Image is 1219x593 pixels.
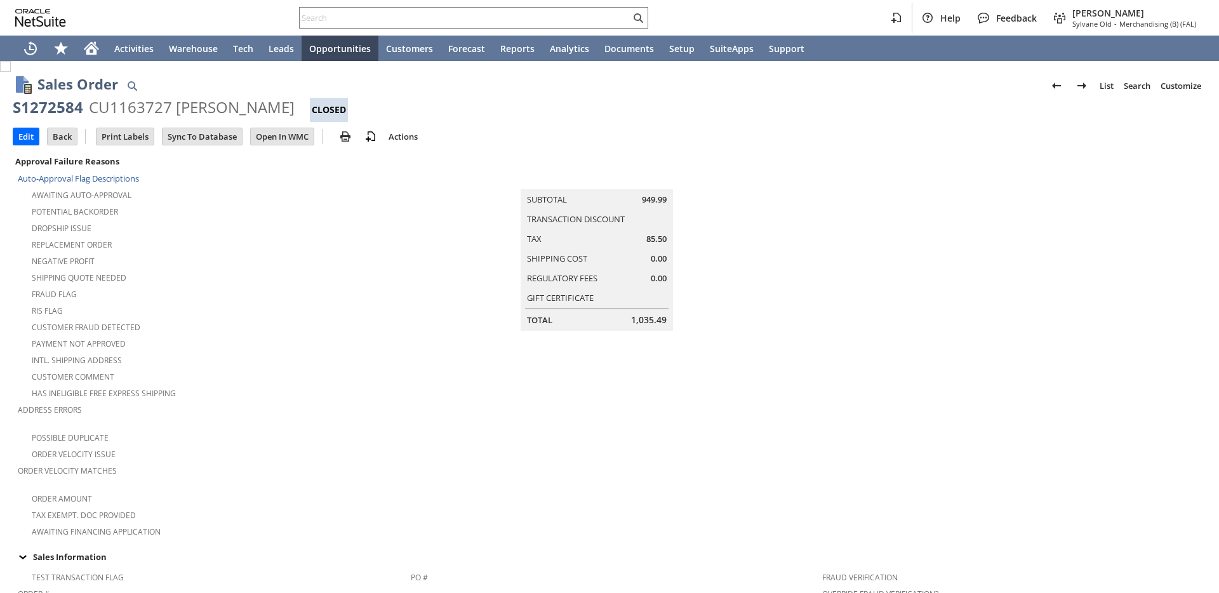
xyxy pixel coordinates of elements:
span: - [1114,19,1117,29]
img: print.svg [338,129,353,144]
a: Support [761,36,812,61]
svg: Search [630,10,646,25]
a: Customer Fraud Detected [32,322,140,333]
a: Tech [225,36,261,61]
input: Back [48,128,77,145]
span: Warehouse [169,43,218,55]
div: CU1163727 [PERSON_NAME] [89,97,295,117]
a: Awaiting Auto-Approval [32,190,131,201]
a: Analytics [542,36,597,61]
img: Next [1074,78,1089,93]
a: Total [527,314,552,326]
a: Auto-Approval Flag Descriptions [18,173,139,184]
span: Activities [114,43,154,55]
span: Support [769,43,804,55]
a: Order Velocity Matches [18,465,117,476]
a: Recent Records [15,36,46,61]
a: Awaiting Financing Application [32,526,161,537]
a: Leads [261,36,302,61]
span: Forecast [448,43,485,55]
span: Help [940,12,961,24]
svg: Shortcuts [53,41,69,56]
svg: Recent Records [23,41,38,56]
a: Customize [1156,76,1206,96]
a: Home [76,36,107,61]
span: Setup [669,43,695,55]
a: Customers [378,36,441,61]
input: Edit [13,128,39,145]
td: Sales Information [13,549,1206,565]
span: 0.00 [651,272,667,284]
svg: Home [84,41,99,56]
div: S1272584 [13,97,83,117]
a: Fraud Verification [822,572,898,583]
a: Actions [383,131,423,142]
a: RIS flag [32,305,63,316]
input: Open In WMC [251,128,314,145]
div: Sales Information [13,549,1201,565]
span: Documents [604,43,654,55]
input: Print Labels [97,128,154,145]
a: Activities [107,36,161,61]
span: [PERSON_NAME] [1072,7,1196,19]
span: Leads [269,43,294,55]
a: Potential Backorder [32,206,118,217]
div: Closed [310,98,348,122]
a: Intl. Shipping Address [32,355,122,366]
a: Shipping Quote Needed [32,272,126,283]
a: Order Amount [32,493,92,504]
span: 949.99 [642,194,667,206]
div: Approval Failure Reasons [13,153,406,170]
a: Reports [493,36,542,61]
a: Tax Exempt. Doc Provided [32,510,136,521]
div: Shortcuts [46,36,76,61]
span: 0.00 [651,253,667,265]
a: Possible Duplicate [32,432,109,443]
a: Tax [527,233,542,244]
a: Regulatory Fees [527,272,597,284]
span: 85.50 [646,233,667,245]
input: Search [300,10,630,25]
span: Opportunities [309,43,371,55]
a: Transaction Discount [527,213,625,225]
caption: Summary [521,169,673,189]
a: Order Velocity Issue [32,449,116,460]
a: Gift Certificate [527,292,594,303]
a: Fraud Flag [32,289,77,300]
input: Sync To Database [163,128,242,145]
a: Setup [662,36,702,61]
span: Merchandising (B) (FAL) [1119,19,1196,29]
a: Negative Profit [32,256,95,267]
a: Opportunities [302,36,378,61]
span: Sylvane Old [1072,19,1112,29]
a: Replacement Order [32,239,112,250]
span: Reports [500,43,535,55]
a: SuiteApps [702,36,761,61]
a: Shipping Cost [527,253,587,264]
span: Feedback [996,12,1037,24]
a: Subtotal [527,194,567,205]
a: PO # [411,572,428,583]
a: Forecast [441,36,493,61]
span: Tech [233,43,253,55]
a: Warehouse [161,36,225,61]
a: Customer Comment [32,371,114,382]
span: 1,035.49 [631,314,667,326]
svg: logo [15,9,66,27]
a: List [1095,76,1119,96]
img: Previous [1049,78,1064,93]
a: Test Transaction Flag [32,572,124,583]
span: SuiteApps [710,43,754,55]
a: Payment not approved [32,338,126,349]
span: Analytics [550,43,589,55]
a: Address Errors [18,404,82,415]
a: Has Ineligible Free Express Shipping [32,388,176,399]
a: Search [1119,76,1156,96]
img: Quick Find [124,78,140,93]
a: Dropship Issue [32,223,91,234]
img: add-record.svg [363,129,378,144]
span: Customers [386,43,433,55]
h1: Sales Order [37,74,118,95]
a: Documents [597,36,662,61]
